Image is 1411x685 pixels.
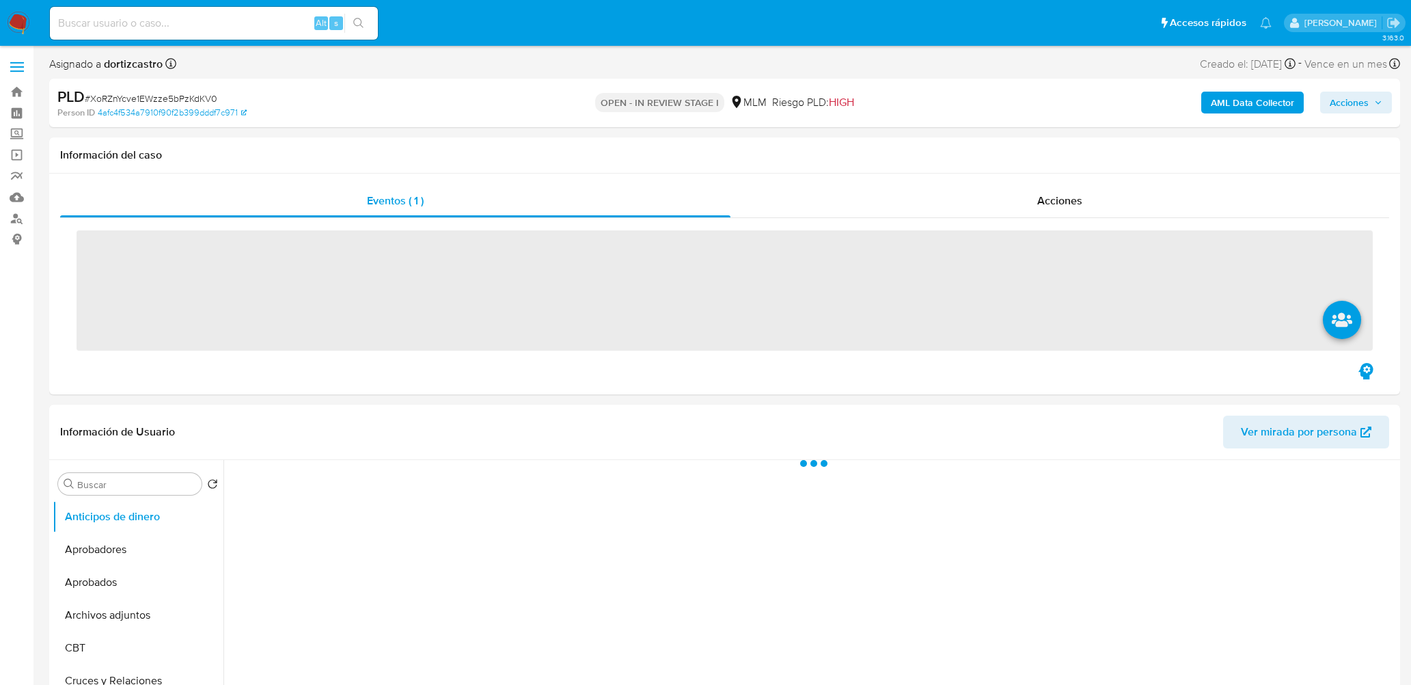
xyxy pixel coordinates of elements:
[64,479,74,489] button: Buscar
[53,533,223,566] button: Aprobadores
[1260,17,1272,29] a: Notificaciones
[1304,57,1387,72] span: Vence en un mes
[334,16,338,29] span: s
[1298,55,1302,73] span: -
[101,56,163,72] b: dortizcastro
[1320,92,1392,113] button: Acciones
[60,148,1389,162] h1: Información del caso
[1200,55,1296,73] div: Creado el: [DATE]
[730,95,767,110] div: MLM
[595,93,724,112] p: OPEN - IN REVIEW STAGE I
[1037,193,1082,209] span: Acciones
[772,95,854,110] span: Riesgo PLD:
[53,599,223,632] button: Archivos adjuntos
[207,479,218,494] button: Volver al orden por defecto
[50,14,378,32] input: Buscar usuario o caso...
[53,500,223,533] button: Anticipos de dinero
[1304,16,1382,29] p: diego.ortizcastro@mercadolibre.com.mx
[1223,416,1389,448] button: Ver mirada por persona
[367,193,424,209] span: Eventos ( 1 )
[1330,92,1369,113] span: Acciones
[57,107,95,119] b: Person ID
[57,85,85,107] b: PLD
[1386,16,1401,30] a: Salir
[344,14,372,33] button: search-icon
[316,16,327,29] span: Alt
[53,566,223,599] button: Aprobados
[49,57,163,72] span: Asignado a
[1241,416,1357,448] span: Ver mirada por persona
[85,92,217,105] span: # XoRZnYcve1EWzze5bPzKdKV0
[1170,16,1246,30] span: Accesos rápidos
[829,94,854,110] span: HIGH
[77,479,196,491] input: Buscar
[77,230,1373,351] span: ‌
[1211,92,1294,113] b: AML Data Collector
[1201,92,1304,113] button: AML Data Collector
[60,425,175,439] h1: Información de Usuario
[53,632,223,664] button: CBT
[98,107,247,119] a: 4afc4f534a7910f90f2b399dddf7c971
